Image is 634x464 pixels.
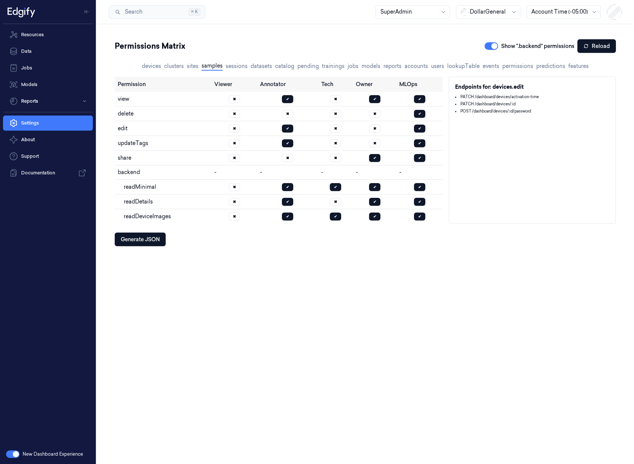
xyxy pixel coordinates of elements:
[483,62,499,70] button: events
[369,125,380,133] div: ✖
[122,8,142,16] span: Search
[118,140,148,146] span: updateTags
[118,110,134,117] span: delete
[260,124,315,133] button: ✔
[321,109,350,118] button: ✖
[229,198,240,206] div: ✖
[282,183,293,191] div: ✔
[3,27,93,42] a: Resources
[369,110,380,118] div: ✖
[202,62,223,71] button: samples
[257,77,318,92] th: Annotator
[577,39,616,53] button: Reload
[115,77,211,92] th: Permission
[321,95,350,103] button: ✖
[356,183,393,191] button: ✔
[383,62,402,70] button: reports
[282,139,293,147] div: ✔
[3,77,93,92] a: Models
[369,139,380,147] div: ✖
[229,139,240,147] div: ✖
[260,139,315,147] button: ✔
[330,183,341,191] div: ✔
[260,197,315,206] button: ✔
[330,154,341,162] div: ✖
[330,110,341,118] div: ✖
[369,213,380,220] div: ✔
[330,95,341,103] div: ✖
[118,154,131,161] span: share
[414,198,425,206] div: ✔
[414,110,425,118] div: ✔
[115,40,185,52] h2: Permissions Matrix
[214,95,254,103] button: ✖
[275,62,294,70] button: catalog
[356,124,393,133] button: ✖
[282,213,293,220] div: ✔
[455,83,609,91] div: Endpoints for:
[118,169,140,176] span: backend
[214,154,254,162] button: ✖
[356,212,393,220] button: ✔
[455,108,609,114] li: POST /dashboard/devices/:id/password
[399,154,440,162] button: ✔
[399,109,440,118] button: ✔
[214,139,254,147] button: ✖
[414,125,425,133] div: ✔
[211,77,257,92] th: Viewer
[414,139,425,147] div: ✔
[356,197,393,206] button: ✔
[348,62,359,70] button: jobs
[3,165,93,180] a: Documentation
[118,125,128,132] span: edit
[214,212,254,220] button: ✖
[118,198,153,205] span: readDetails
[226,62,248,70] button: sessions
[118,213,171,220] span: readDeviceImages
[321,124,350,133] button: ✖
[399,183,440,191] button: ✔
[369,198,380,206] div: ✔
[356,154,393,162] button: ✔
[414,183,425,191] div: ✔
[414,213,425,220] div: ✔
[3,149,93,164] a: Support
[321,154,350,162] button: ✖
[109,5,205,19] button: Search⌘K
[362,62,380,70] button: models
[187,62,199,70] button: sites
[536,62,565,70] button: predictions
[330,213,341,220] div: ✔
[447,62,480,70] button: lookupTable
[369,154,380,162] div: ✔
[211,165,257,180] td: -
[118,96,129,102] span: view
[229,154,240,162] div: ✖
[321,212,350,220] button: ✔
[3,44,93,59] a: Data
[353,77,396,92] th: Owner
[260,154,315,162] button: ✖
[3,60,93,76] a: Jobs
[251,62,272,70] button: datasets
[568,62,589,70] button: features
[318,77,353,92] th: Tech
[356,95,393,103] button: ✔
[164,62,184,70] button: clusters
[282,154,293,162] div: ✖
[321,183,350,191] button: ✔
[260,212,315,220] button: ✔
[396,77,443,92] th: MLOps
[405,62,428,70] button: accounts
[502,62,533,70] button: permissions
[455,94,609,100] li: PATCH /dashboard/devices/activation-time
[431,62,444,70] button: users
[501,43,574,49] label: Show ".backend" permissions
[399,95,440,103] button: ✔
[330,198,341,206] div: ✖
[322,62,345,70] button: trainings
[118,183,156,190] span: readMinimal
[399,139,440,147] button: ✔
[229,213,240,220] div: ✖
[297,62,319,70] button: pending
